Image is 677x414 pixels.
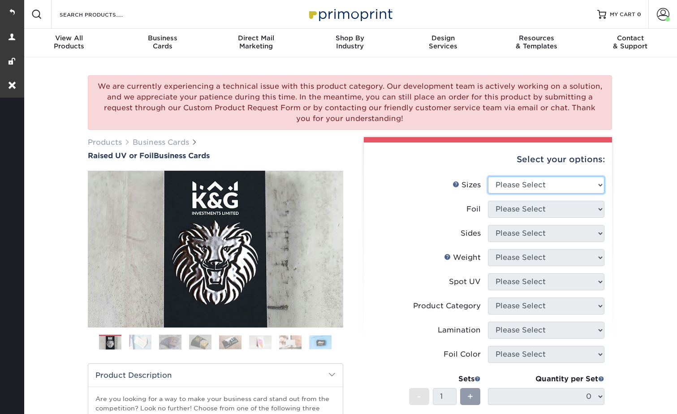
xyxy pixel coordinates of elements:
img: Business Cards 04 [189,334,211,350]
div: Lamination [438,325,481,336]
input: SEARCH PRODUCTS..... [59,9,146,20]
img: Raised UV or Foil 01 [88,121,343,377]
a: BusinessCards [116,29,210,57]
a: Products [88,138,122,147]
div: & Support [583,34,677,50]
h1: Business Cards [88,151,343,160]
img: Business Cards 07 [279,335,302,349]
div: Products [22,34,116,50]
h2: Product Description [88,364,343,387]
a: View AllProducts [22,29,116,57]
span: Raised UV or Foil [88,151,154,160]
span: Resources [490,34,584,42]
img: Business Cards 02 [129,334,151,350]
span: 0 [637,11,641,17]
div: & Templates [490,34,584,50]
img: Primoprint [305,4,395,24]
span: - [417,390,421,403]
div: Quantity per Set [488,374,604,384]
span: Contact [583,34,677,42]
span: Direct Mail [209,34,303,42]
div: Sizes [453,180,481,190]
div: Sets [409,374,481,384]
img: Business Cards 08 [309,335,332,349]
a: DesignServices [397,29,490,57]
img: Business Cards 06 [249,335,272,349]
a: Business Cards [133,138,189,147]
div: Foil [466,204,481,215]
span: Business [116,34,210,42]
div: Spot UV [449,276,481,287]
span: View All [22,34,116,42]
img: Business Cards 03 [159,334,181,350]
a: Direct MailMarketing [209,29,303,57]
div: Sides [461,228,481,239]
a: Contact& Support [583,29,677,57]
div: We are currently experiencing a technical issue with this product category. Our development team ... [88,75,612,130]
img: Business Cards 05 [219,335,241,349]
span: MY CART [610,11,635,18]
span: Design [397,34,490,42]
img: Business Cards 01 [99,332,121,354]
a: Resources& Templates [490,29,584,57]
div: Weight [444,252,481,263]
span: Shop By [303,34,397,42]
div: Foil Color [444,349,481,360]
span: + [467,390,473,403]
div: Industry [303,34,397,50]
div: Product Category [413,301,481,311]
div: Marketing [209,34,303,50]
div: Select your options: [371,142,605,177]
a: Shop ByIndustry [303,29,397,57]
a: Raised UV or FoilBusiness Cards [88,151,343,160]
div: Cards [116,34,210,50]
div: Services [397,34,490,50]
